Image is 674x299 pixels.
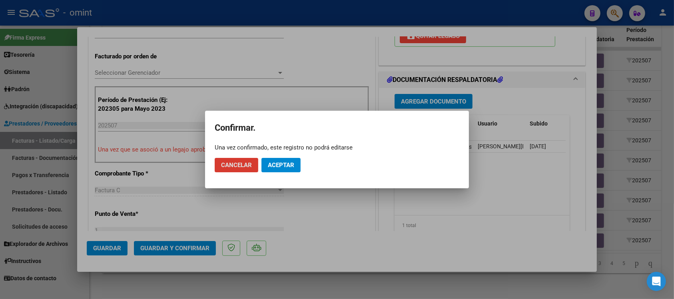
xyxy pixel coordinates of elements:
span: Cancelar [221,161,252,169]
span: Aceptar [268,161,294,169]
h2: Confirmar. [215,120,459,136]
button: Aceptar [261,158,301,172]
div: Open Intercom Messenger [647,272,666,291]
div: Una vez confirmado, este registro no podrá editarse [215,144,459,151]
button: Cancelar [215,158,258,172]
